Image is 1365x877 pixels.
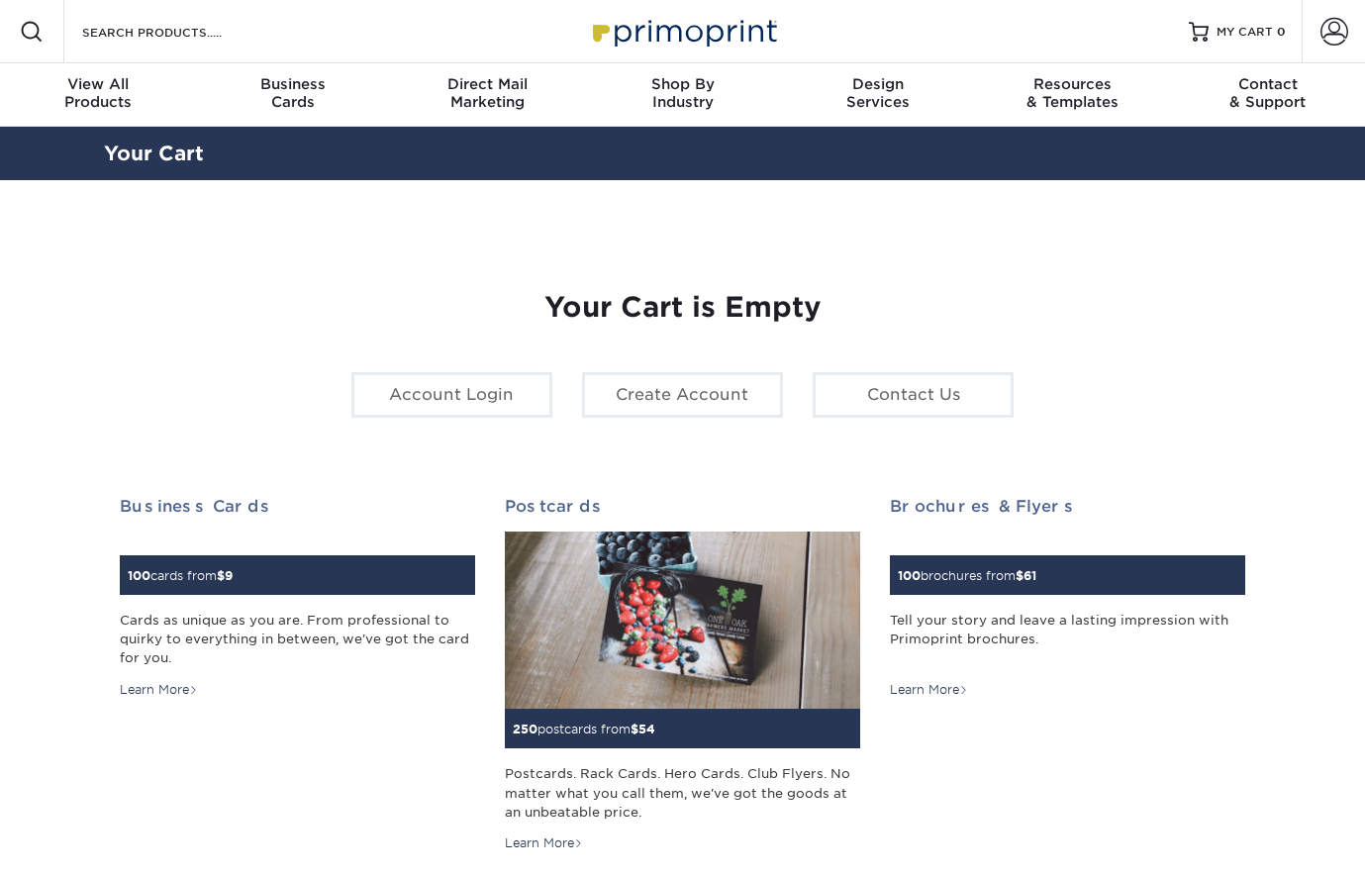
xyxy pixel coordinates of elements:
[120,611,475,667] div: Cards as unique as you are. From professional to quirky to everything in between, we've got the c...
[780,75,975,111] div: Services
[585,75,780,93] span: Shop By
[1170,75,1365,93] span: Contact
[513,722,537,736] span: 250
[104,142,204,165] a: Your Cart
[890,497,1245,516] h2: Brochures & Flyers
[80,20,273,44] input: SEARCH PRODUCTS.....
[5,817,168,870] iframe: Google Customer Reviews
[120,681,198,699] div: Learn More
[638,722,655,736] span: 54
[225,568,233,583] span: 9
[1024,568,1036,583] span: 61
[195,63,390,127] a: BusinessCards
[585,63,780,127] a: Shop ByIndustry
[890,681,968,699] div: Learn More
[120,543,121,544] img: Business Cards
[120,291,1246,325] h1: Your Cart is Empty
[1016,568,1024,583] span: $
[631,722,638,736] span: $
[505,497,860,853] a: Postcards 250postcards from$54 Postcards. Rack Cards. Hero Cards. Club Flyers. No matter what you...
[898,568,1036,583] small: brochures from
[890,497,1245,699] a: Brochures & Flyers 100brochures from$61 Tell your story and leave a lasting impression with Primo...
[780,63,975,127] a: DesignServices
[505,532,860,710] img: Postcards
[390,75,585,111] div: Marketing
[1217,24,1273,41] span: MY CART
[582,372,783,418] a: Create Account
[585,75,780,111] div: Industry
[975,63,1170,127] a: Resources& Templates
[890,611,1245,667] div: Tell your story and leave a lasting impression with Primoprint brochures.
[584,10,782,52] img: Primoprint
[513,722,655,736] small: postcards from
[1277,25,1286,39] span: 0
[128,568,233,583] small: cards from
[975,75,1170,93] span: Resources
[195,75,390,111] div: Cards
[505,834,583,852] div: Learn More
[120,497,475,699] a: Business Cards 100cards from$9 Cards as unique as you are. From professional to quirky to everyth...
[351,372,552,418] a: Account Login
[1170,75,1365,111] div: & Support
[128,568,150,583] span: 100
[390,63,585,127] a: Direct MailMarketing
[975,75,1170,111] div: & Templates
[195,75,390,93] span: Business
[217,568,225,583] span: $
[505,764,860,821] div: Postcards. Rack Cards. Hero Cards. Club Flyers. No matter what you call them, we've got the goods...
[813,372,1014,418] a: Contact Us
[780,75,975,93] span: Design
[890,543,891,544] img: Brochures & Flyers
[390,75,585,93] span: Direct Mail
[1170,63,1365,127] a: Contact& Support
[505,497,860,516] h2: Postcards
[898,568,921,583] span: 100
[120,497,475,516] h2: Business Cards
